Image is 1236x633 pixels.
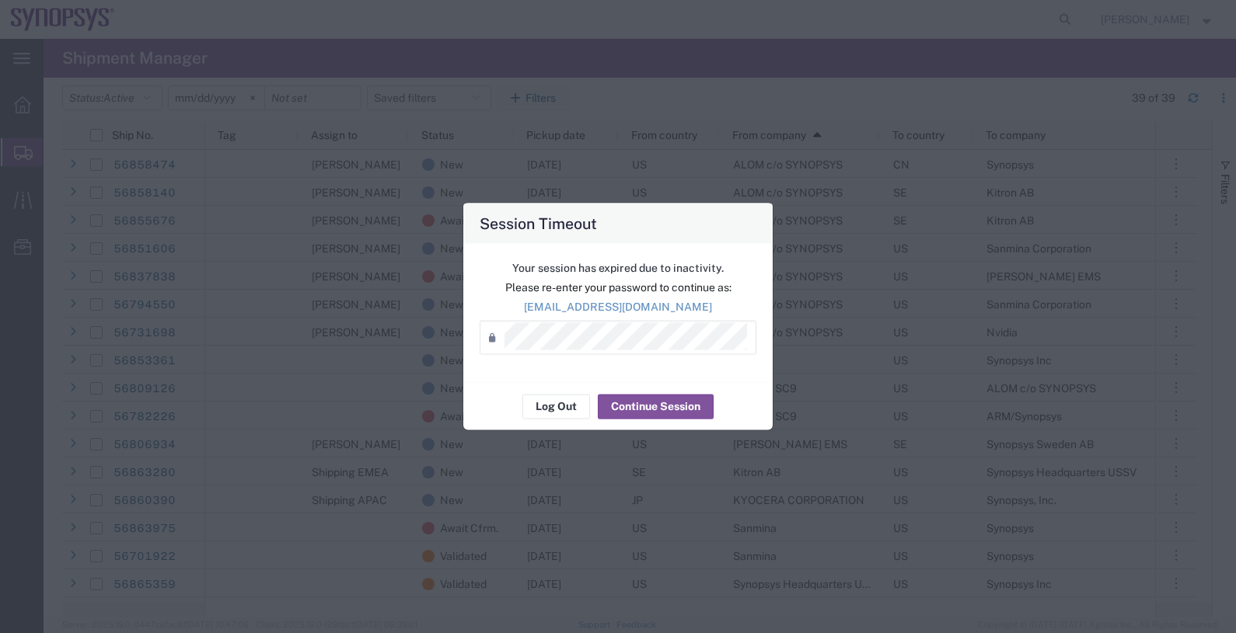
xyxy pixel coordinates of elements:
h4: Session Timeout [480,211,597,234]
p: [EMAIL_ADDRESS][DOMAIN_NAME] [480,298,756,315]
button: Continue Session [598,394,714,419]
p: Please re-enter your password to continue as: [480,279,756,295]
p: Your session has expired due to inactivity. [480,259,756,276]
button: Log Out [522,394,590,419]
